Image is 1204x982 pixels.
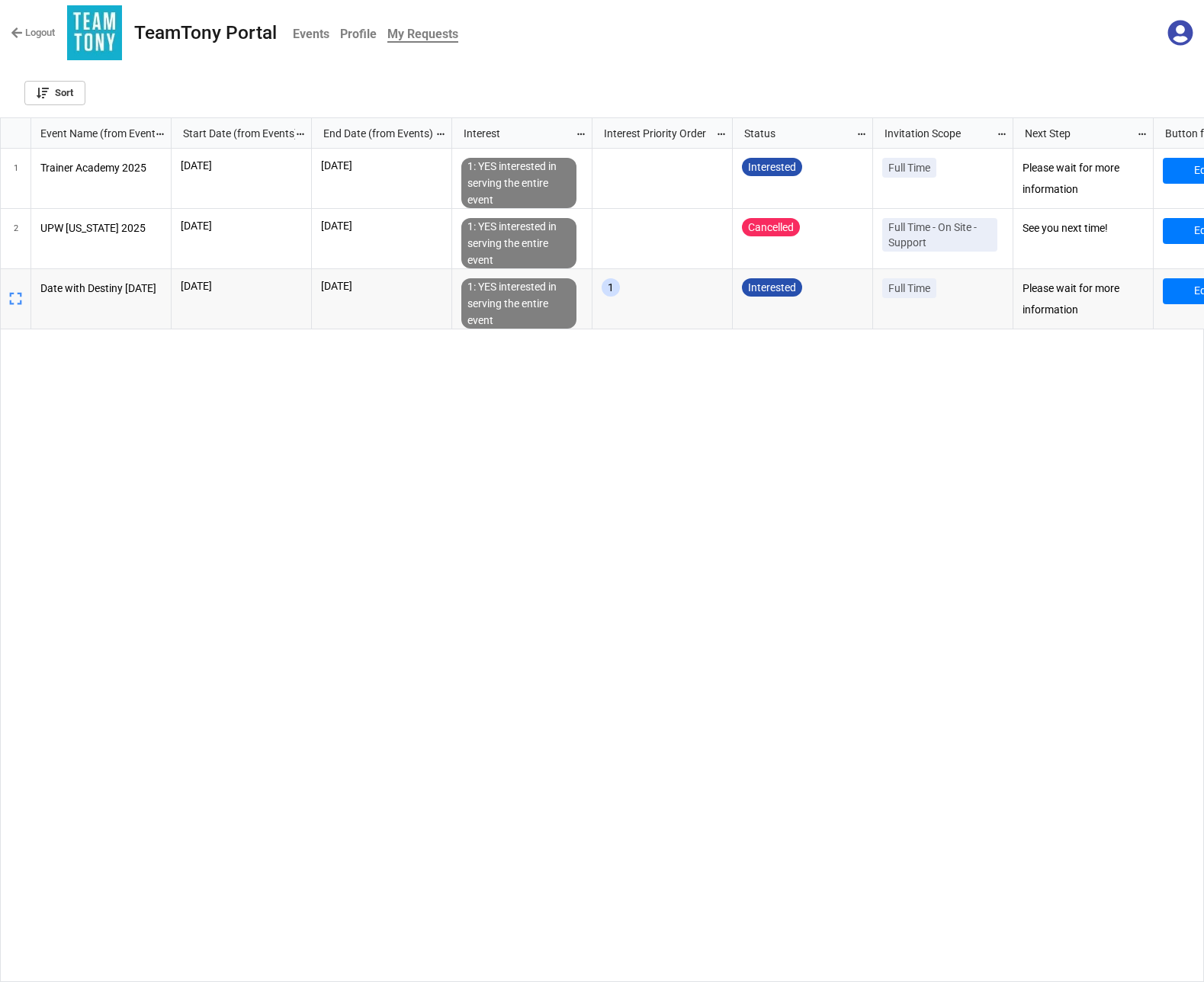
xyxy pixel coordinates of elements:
[387,27,458,43] b: My Requests
[742,158,802,176] div: Interested
[1023,218,1145,239] p: See you next time!
[321,278,442,294] p: [DATE]
[1016,125,1136,142] div: Next Step
[11,25,55,40] a: Logout
[287,19,335,49] a: Events
[888,220,991,250] p: Full Time - On Site - Support
[134,24,277,43] div: TeamTony Portal
[335,19,382,49] a: Profile
[742,218,800,236] div: Cancelled
[340,27,377,41] b: Profile
[293,27,329,41] b: Events
[24,81,85,105] a: Sort
[742,278,802,297] div: Interested
[40,218,162,239] p: UPW [US_STATE] 2025
[40,278,162,300] p: Date with Destiny [DATE]
[875,125,996,142] div: Invitation Scope
[181,218,302,233] p: [DATE]
[40,158,162,179] p: Trainer Academy 2025
[735,125,856,142] div: Status
[14,149,18,208] span: 1
[888,281,930,296] p: Full Time
[14,209,18,268] span: 2
[888,160,930,175] p: Full Time
[1023,158,1145,199] p: Please wait for more information
[595,125,715,142] div: Interest Priority Order
[382,19,464,49] a: My Requests
[454,125,575,142] div: Interest
[1,118,172,149] div: grid
[321,218,442,233] p: [DATE]
[461,218,576,268] div: 1: YES interested in serving the entire event
[181,278,302,294] p: [DATE]
[31,125,155,142] div: Event Name (from Events)
[1023,278,1145,319] p: Please wait for more information
[181,158,302,173] p: [DATE]
[321,158,442,173] p: [DATE]
[602,278,620,297] div: 1
[174,125,294,142] div: Start Date (from Events)
[67,5,122,60] img: 5UwrLBl8uj%2Fteamtony.jpg
[461,158,576,208] div: 1: YES interested in serving the entire event
[461,278,576,329] div: 1: YES interested in serving the entire event
[314,125,435,142] div: End Date (from Events)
